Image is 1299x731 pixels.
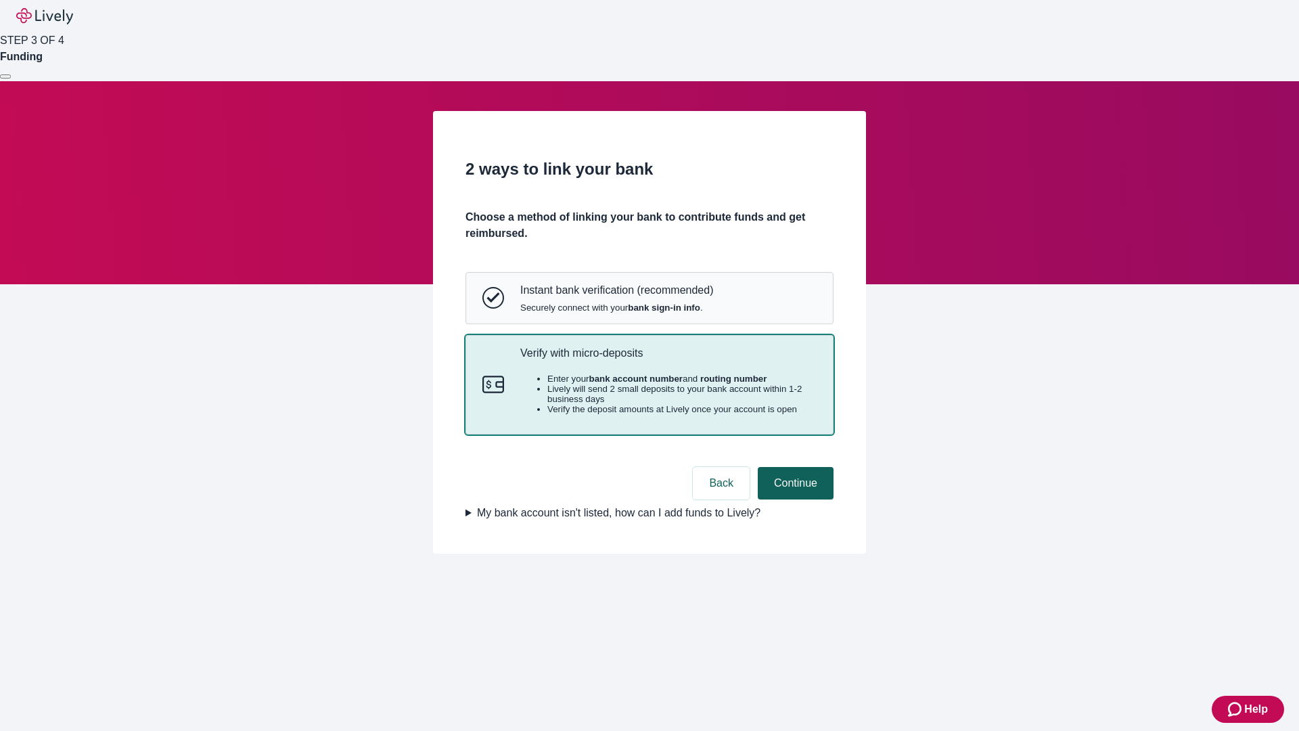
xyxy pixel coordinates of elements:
button: Micro-depositsVerify with micro-depositsEnter yourbank account numberand routing numberLively wil... [466,336,833,435]
h4: Choose a method of linking your bank to contribute funds and get reimbursed. [465,209,834,242]
li: Verify the deposit amounts at Lively once your account is open [547,404,817,414]
strong: routing number [700,374,767,384]
img: Lively [16,8,73,24]
svg: Instant bank verification [482,287,504,309]
button: Instant bank verificationInstant bank verification (recommended)Securely connect with yourbank si... [466,273,833,323]
strong: bank account number [589,374,683,384]
button: Continue [758,467,834,500]
li: Enter your and [547,374,817,384]
button: Zendesk support iconHelp [1212,696,1284,723]
svg: Micro-deposits [482,374,504,395]
p: Verify with micro-deposits [520,347,817,359]
span: Help [1244,701,1268,717]
strong: bank sign-in info [628,303,700,313]
summary: My bank account isn't listed, how can I add funds to Lively? [465,505,834,521]
button: Back [693,467,750,500]
li: Lively will send 2 small deposits to your bank account within 1-2 business days [547,384,817,404]
svg: Zendesk support icon [1228,701,1244,717]
p: Instant bank verification (recommended) [520,284,713,296]
h2: 2 ways to link your bank [465,157,834,181]
span: Securely connect with your . [520,303,713,313]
